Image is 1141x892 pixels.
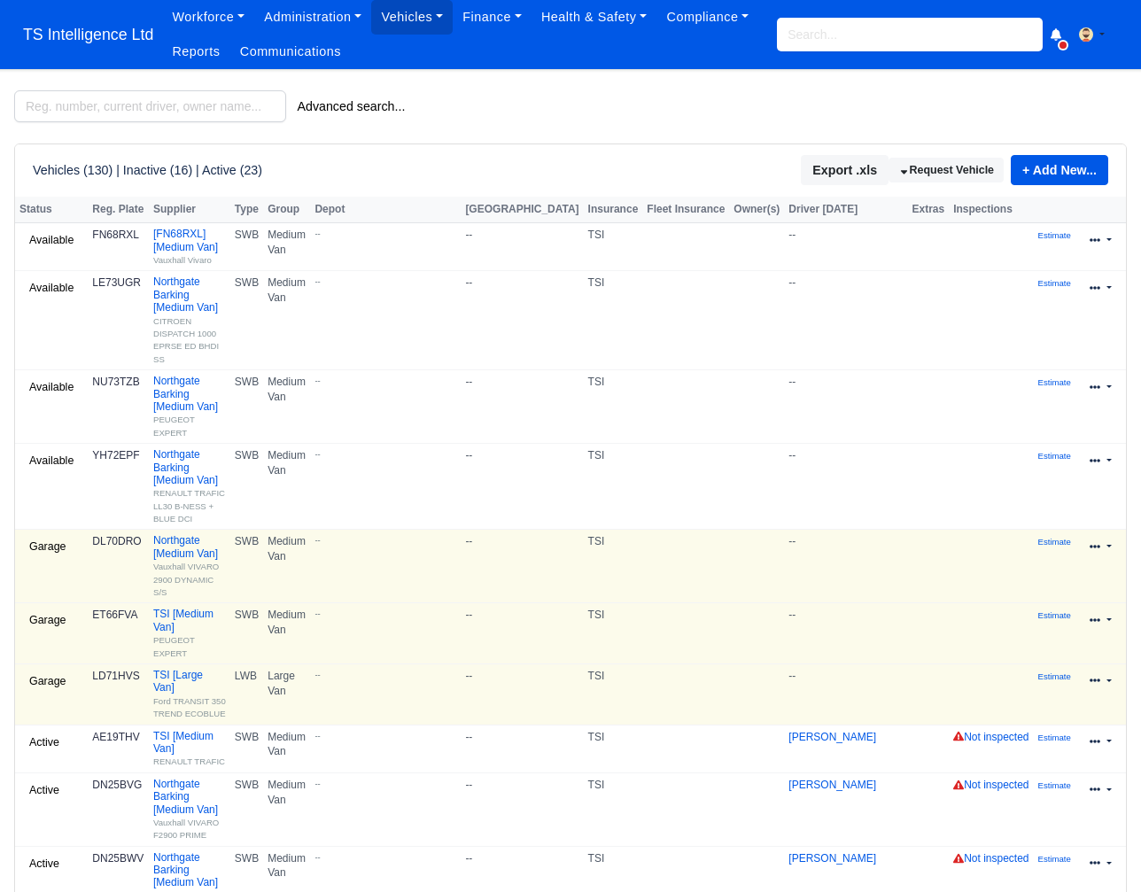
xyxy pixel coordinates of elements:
[953,731,1028,743] a: Not inspected
[14,18,162,52] a: TS Intelligence Ltd
[584,223,643,271] td: TSI
[230,370,263,444] td: SWB
[19,534,76,560] a: Garage
[1038,376,1071,388] a: Estimate
[461,370,583,444] td: --
[314,778,456,789] small: --
[1038,451,1071,461] small: Estimate
[153,669,226,720] a: TSI [Large Van]Ford TRANSIT 350 TREND ECOBLUE
[314,275,456,287] small: --
[153,756,225,766] small: RENAULT TRAFIC
[19,669,76,694] a: Garage
[92,670,139,682] strong: LD71HVS
[801,155,889,185] button: Export .xls
[230,664,263,725] td: LWB
[461,530,583,603] td: --
[19,375,83,400] a: Available
[1038,610,1071,620] small: Estimate
[889,158,1004,183] a: Request Vehicle
[230,772,263,846] td: SWB
[461,444,583,530] td: --
[153,608,226,659] a: TSI [Medium Van]PEUGEOT EXPERT
[584,603,643,664] td: TSI
[263,197,310,223] th: Group
[584,530,643,603] td: TSI
[1038,671,1071,681] small: Estimate
[1038,276,1071,289] a: Estimate
[230,271,263,370] td: SWB
[19,851,69,877] a: Active
[1038,229,1071,241] a: Estimate
[14,90,286,122] input: Reg. number, current driver, owner name...
[314,730,456,741] small: --
[777,18,1043,51] input: Search...
[784,603,907,664] td: --
[92,609,137,621] strong: ET66FVA
[584,725,643,772] td: TSI
[92,535,141,547] strong: DL70DRO
[314,669,456,680] small: --
[1038,278,1071,288] small: Estimate
[784,664,907,725] td: --
[19,778,69,803] a: Active
[149,197,230,223] th: Supplier
[153,562,219,597] small: Vauxhall VIVARO 2900 DYNAMIC S/S
[230,530,263,603] td: SWB
[88,197,149,223] th: Reg. Plate
[1038,779,1071,791] a: Estimate
[19,730,69,756] a: Active
[19,608,76,633] a: Garage
[92,852,144,865] strong: DN25BWV
[584,664,643,725] td: TSI
[784,271,907,370] td: --
[153,534,226,598] a: Northgate [Medium Van]Vauxhall VIVARO 2900 DYNAMIC S/S
[286,91,417,121] button: Advanced search...
[310,197,461,223] th: Depot
[19,228,83,253] a: Available
[461,271,583,370] td: --
[1038,537,1071,547] small: Estimate
[153,778,226,842] a: Northgate Barking [Medium Van]Vauxhall VIVARO F2900 PRIME
[153,316,219,364] small: CITROEN DISPATCH 1000 EPRSE ED BHDI SS
[784,444,907,530] td: --
[162,35,229,69] a: Reports
[15,197,88,223] th: Status
[1038,449,1071,462] a: Estimate
[230,603,263,664] td: SWB
[1038,535,1071,547] a: Estimate
[314,851,456,863] small: --
[1038,230,1071,240] small: Estimate
[953,779,1028,791] a: Not inspected
[14,17,162,52] span: TS Intelligence Ltd
[584,772,643,846] td: TSI
[19,275,83,301] a: Available
[584,197,643,223] th: Insurance
[230,197,263,223] th: Type
[263,444,310,530] td: Medium Van
[1038,854,1071,864] small: Estimate
[92,229,139,241] strong: FN68RXL
[92,779,142,791] strong: DN25BVG
[314,608,456,619] small: --
[788,852,876,865] a: [PERSON_NAME]
[153,730,226,768] a: TSI [Medium Van]RENAULT TRAFIC
[263,530,310,603] td: Medium Van
[461,725,583,772] td: --
[153,635,195,657] small: PEUGEOT EXPERT
[153,255,212,265] small: Vauxhall Vivaro
[461,772,583,846] td: --
[584,444,643,530] td: TSI
[153,488,225,524] small: RENAULT TRAFIC LL30 B-NESS + BLUE DCI
[33,163,262,178] h6: Vehicles (130) | Inactive (16) | Active (23)
[263,223,310,271] td: Medium Van
[784,370,907,444] td: --
[314,228,456,239] small: --
[1011,155,1108,185] a: + Add New...
[230,223,263,271] td: SWB
[1038,377,1071,387] small: Estimate
[788,779,876,791] a: [PERSON_NAME]
[92,276,141,289] strong: LE73UGR
[19,448,83,474] a: Available
[461,664,583,725] td: --
[784,530,907,603] td: --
